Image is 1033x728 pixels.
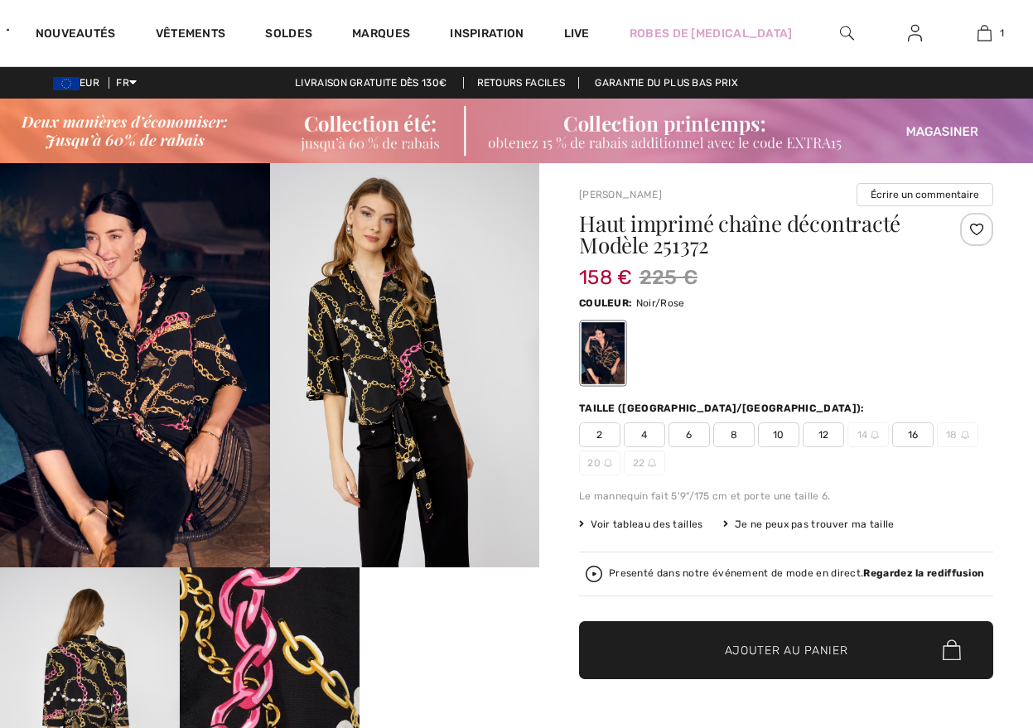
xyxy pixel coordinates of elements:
span: 1 [1000,26,1004,41]
span: 6 [669,422,710,447]
img: Mon panier [977,23,992,43]
span: 158 € [579,249,633,289]
a: Livraison gratuite dès 130€ [282,77,460,89]
button: Ajouter au panier [579,621,993,679]
div: Taille ([GEOGRAPHIC_DATA]/[GEOGRAPHIC_DATA]): [579,401,868,416]
span: Noir/Rose [636,297,685,309]
span: 20 [579,451,620,475]
img: 1ère Avenue [7,13,9,46]
img: Euro [53,77,80,90]
a: Vêtements [156,27,226,44]
a: Garantie du plus bas prix [582,77,751,89]
img: Regardez la rediffusion [586,566,602,582]
img: Haut Imprim&eacute; Cha&icirc;ne D&eacute;contract&eacute; mod&egrave;le 251372. 2 [270,163,540,567]
a: Se connecter [895,23,935,44]
div: Noir/Rose [582,322,625,384]
span: Inspiration [450,27,524,44]
a: 1 [950,23,1019,43]
span: 8 [713,422,755,447]
a: Robes de [MEDICAL_DATA] [630,25,793,42]
a: Nouveautés [36,27,116,44]
a: Marques [352,27,410,44]
video: Your browser does not support the video tag. [360,567,539,658]
span: FR [116,77,137,89]
img: Mes infos [908,23,922,43]
img: ring-m.svg [604,459,612,467]
img: recherche [840,23,854,43]
span: 22 [624,451,665,475]
h1: Haut imprimé chaîne décontracté Modèle 251372 [579,213,924,256]
div: Presenté dans notre événement de mode en direct. [609,568,984,579]
span: 225 € [640,263,698,292]
span: Couleur: [579,297,632,309]
a: Retours faciles [463,77,580,89]
div: Le mannequin fait 5'9"/175 cm et porte une taille 6. [579,489,993,504]
span: 4 [624,422,665,447]
span: EUR [53,77,106,89]
a: Live [564,25,590,42]
span: Voir tableau des tailles [579,517,703,532]
a: [PERSON_NAME] [579,189,662,200]
a: Soldes [265,27,312,44]
span: 2 [579,422,620,447]
img: ring-m.svg [648,459,656,467]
